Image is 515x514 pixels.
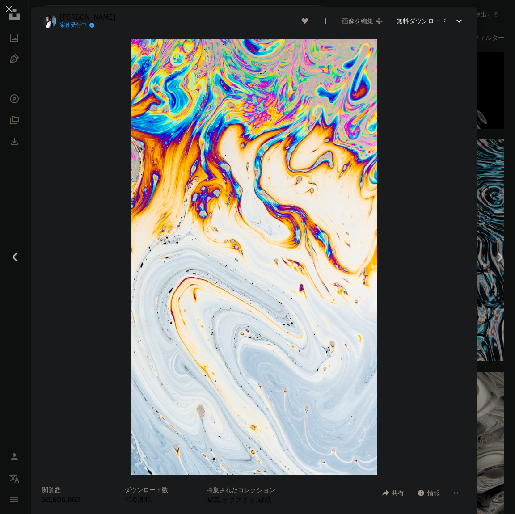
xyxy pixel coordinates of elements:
h3: 閲覧数 [42,486,61,495]
a: 壁紙 [258,496,271,504]
span: , [256,496,258,504]
button: ダウンロードサイズを選択してください [452,14,466,28]
a: 次へ [484,214,515,300]
span: , [220,496,222,504]
button: このビジュアルを共有する [377,486,409,500]
button: この画像でズームインする [131,39,377,475]
button: コレクションに追加する [317,14,334,28]
a: テクスチャ [222,496,256,504]
button: この画像に関する統計 [413,486,445,500]
span: 50,606,862 [42,496,80,504]
img: a close up of an abstract painting with colors [131,39,377,475]
img: Daniel Olahのプロフィールを見る [42,14,56,28]
a: 無料ダウンロード [392,14,452,28]
button: いいね！ [296,14,313,28]
span: 410,841 [124,496,152,504]
h3: ダウンロード数 [124,486,168,495]
a: 案件受付中 [60,22,116,29]
a: [PERSON_NAME] [60,13,116,22]
button: その他のアクション [448,486,466,500]
span: 共有 [392,486,404,500]
button: 画像を編集 [338,14,388,28]
span: 情報 [427,486,440,500]
h3: 特集されたコレクション [207,486,275,495]
a: 写真 [207,496,220,504]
